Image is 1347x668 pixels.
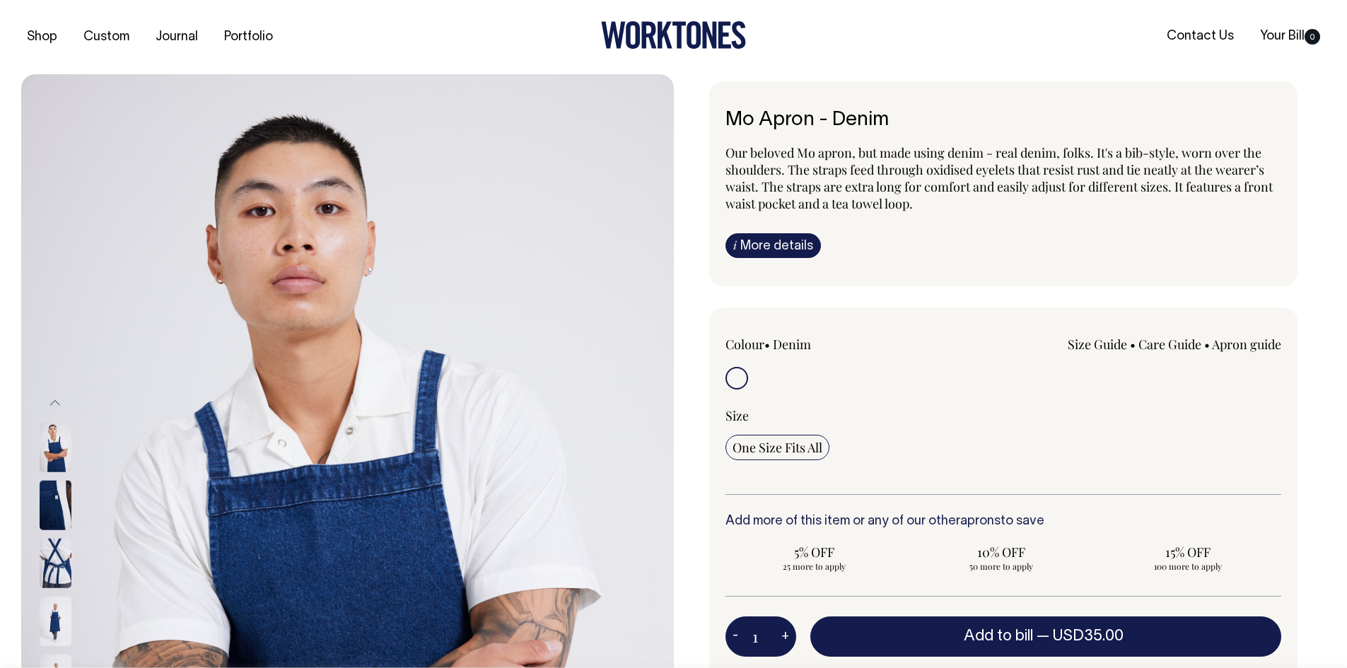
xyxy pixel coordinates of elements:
div: Colour [725,336,948,353]
span: Add to bill [964,629,1033,643]
span: 15% OFF [1106,544,1270,561]
a: Contact Us [1161,25,1240,48]
a: Apron guide [1212,336,1281,353]
input: 5% OFF 25 more to apply [725,539,904,576]
img: denim [40,481,71,530]
div: Size [725,407,1282,424]
span: 10% OFF [919,544,1083,561]
a: aprons [960,515,1001,527]
a: Your Bill0 [1254,25,1326,48]
input: 15% OFF 100 more to apply [1099,539,1277,576]
a: Shop [21,25,63,49]
a: Portfolio [218,25,279,49]
span: 5% OFF [733,544,897,561]
span: Our beloved Mo apron, but made using denim - real denim, folks. It's a bib-style, worn over the s... [725,144,1273,212]
img: denim [40,597,71,646]
span: USD35.00 [1053,629,1124,643]
span: • [764,336,770,353]
span: 100 more to apply [1106,561,1270,572]
a: Care Guide [1138,336,1201,353]
span: — [1037,629,1127,643]
button: Add to bill —USD35.00 [810,616,1282,656]
input: 10% OFF 50 more to apply [912,539,1090,576]
button: - [725,623,745,651]
span: 50 more to apply [919,561,1083,572]
a: iMore details [725,233,821,258]
a: Journal [150,25,204,49]
span: 0 [1305,29,1320,45]
img: denim [40,423,71,472]
a: Custom [78,25,135,49]
span: i [733,238,737,252]
h6: Mo Apron - Denim [725,110,1282,131]
span: One Size Fits All [733,439,822,456]
button: + [774,623,796,651]
a: Size Guide [1068,336,1127,353]
span: • [1130,336,1136,353]
input: One Size Fits All [725,435,829,460]
label: Denim [773,336,811,353]
img: denim [40,539,71,588]
span: 25 more to apply [733,561,897,572]
button: Previous [45,387,66,418]
h6: Add more of this item or any of our other to save [725,515,1282,529]
span: • [1204,336,1210,353]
